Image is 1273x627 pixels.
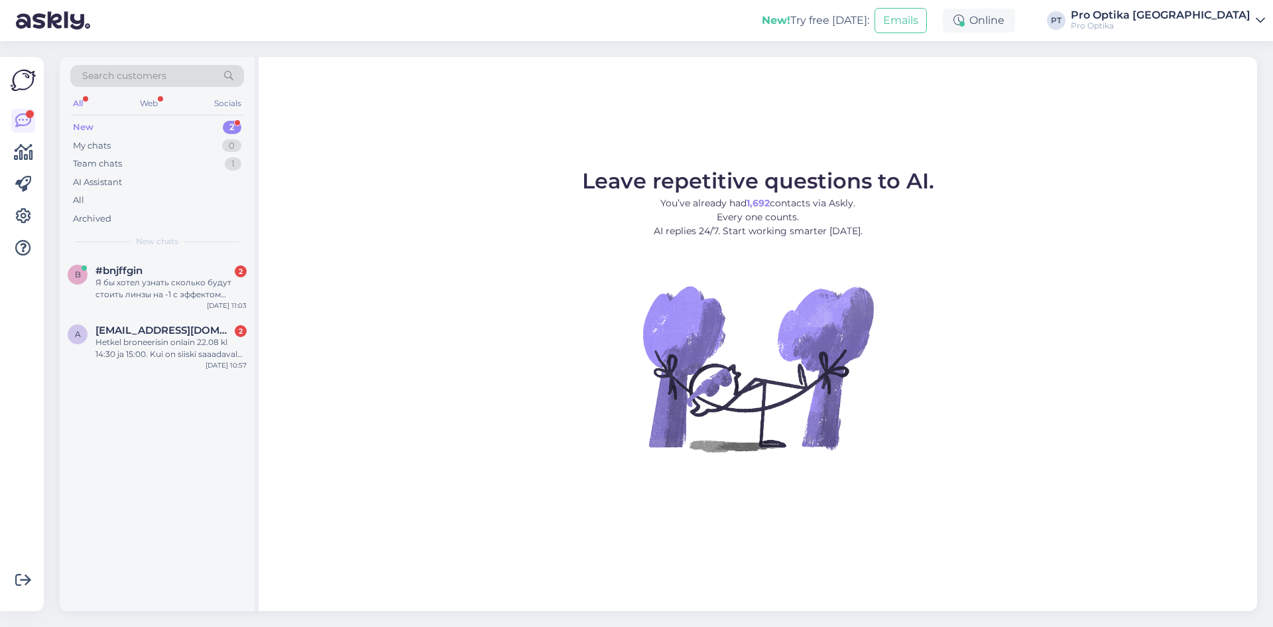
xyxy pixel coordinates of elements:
[207,301,247,311] div: [DATE] 11:03
[1071,10,1265,31] a: Pro Optika [GEOGRAPHIC_DATA]Pro Optika
[943,9,1015,33] div: Online
[762,14,790,27] b: New!
[235,265,247,277] div: 2
[1047,11,1065,30] div: PT
[225,157,241,171] div: 1
[222,139,241,153] div: 0
[582,168,934,194] span: Leave repetitive questions to AI.
[875,8,927,33] button: Emails
[11,68,36,93] img: Askly Logo
[95,265,143,277] span: #bnjffgin
[95,336,247,360] div: Hetkel broneerisin onlain 22.08 kl 14:30 ja 15:00. Kui on siiski saaadaval ka hommikused järjesti...
[582,196,934,238] p: You’ve already had contacts via Askly. Every one counts. AI replies 24/7. Start working smarter [...
[747,197,770,209] b: 1,692
[73,176,122,189] div: AI Assistant
[136,236,178,247] span: New chats
[95,324,233,336] span: agalarovi@gmail.com
[82,69,166,83] span: Search customers
[70,95,86,112] div: All
[73,212,111,226] div: Archived
[75,269,81,279] span: b
[73,139,111,153] div: My chats
[73,194,84,207] div: All
[206,360,247,370] div: [DATE] 10:57
[73,121,93,134] div: New
[137,95,160,112] div: Web
[1071,10,1250,21] div: Pro Optika [GEOGRAPHIC_DATA]
[762,13,869,29] div: Try free [DATE]:
[73,157,122,171] div: Team chats
[638,249,877,488] img: No Chat active
[223,121,241,134] div: 2
[235,325,247,337] div: 2
[1071,21,1250,31] div: Pro Optika
[95,277,247,301] div: Я бы хотел узнать сколько будут стоить линзы на -1 с эффектом затемнения? Также какие ограничения...
[75,329,81,339] span: a
[212,95,244,112] div: Socials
